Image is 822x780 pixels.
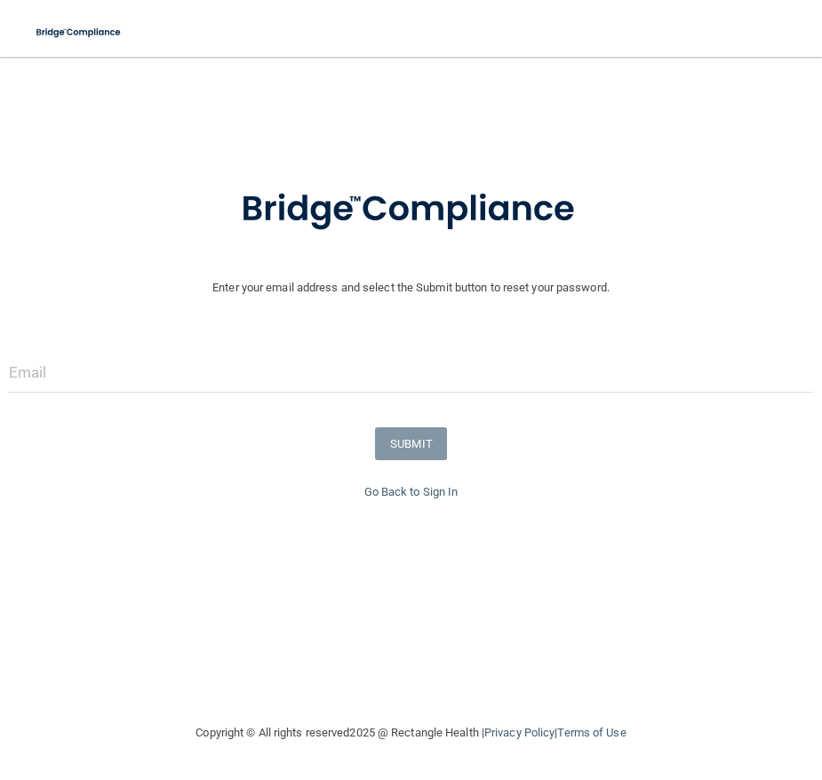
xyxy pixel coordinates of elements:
[375,427,447,460] button: SUBMIT
[364,485,459,498] a: Go Back to Sign In
[484,726,555,739] a: Privacy Policy
[557,726,626,739] a: Terms of Use
[204,163,618,256] img: bridge_compliance_login_screen.278c3ca4.svg
[515,654,801,725] iframe: Drift Widget Chat Controller
[9,353,813,393] input: Email
[87,704,736,761] div: Copyright © All rights reserved 2025 @ Rectangle Health | |
[27,14,132,51] img: bridge_compliance_login_screen.278c3ca4.svg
